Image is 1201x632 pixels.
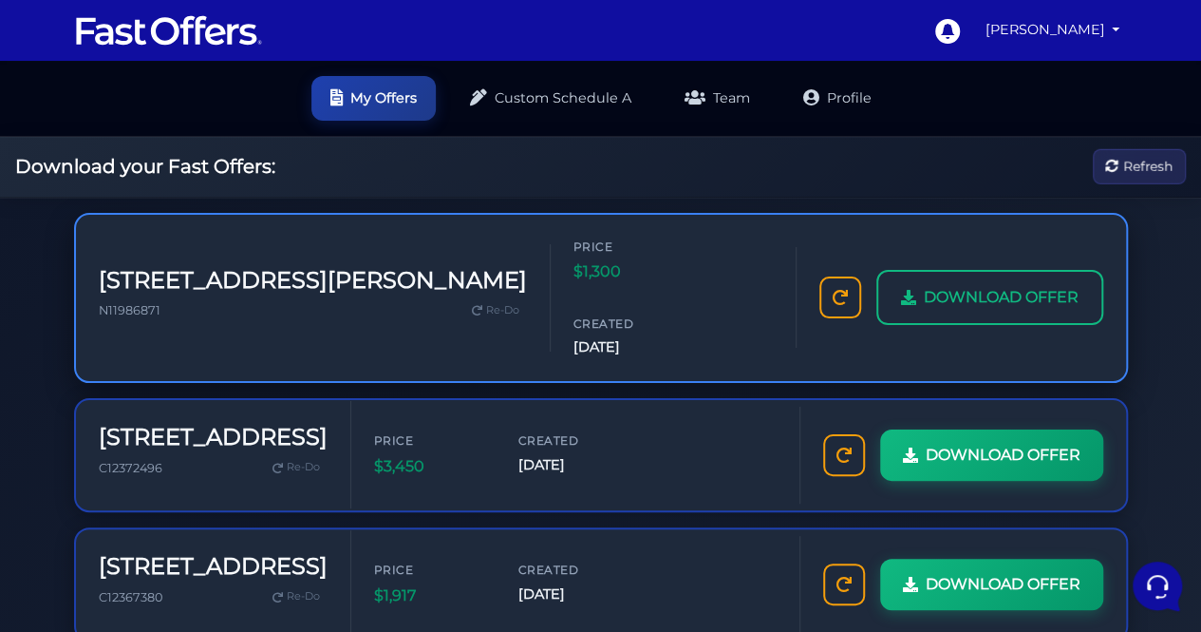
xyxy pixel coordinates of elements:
[99,424,328,451] h3: [STREET_ADDRESS]
[374,584,488,608] span: $1,917
[374,431,488,450] span: Price
[486,302,519,319] span: Re-Do
[23,129,357,186] a: Fast Offers SupportHi [PERSON_NAME], I wanted to update you that the issue you reported has been ...
[137,278,266,294] span: Start a Conversation
[573,336,687,358] span: [DATE]
[518,584,632,605] span: [DATE]
[451,76,650,121] a: Custom Schedule A
[924,285,1079,310] span: DOWNLOAD OFFER
[265,584,328,609] a: Re-Do
[30,343,129,358] span: Find an Answer
[80,210,301,229] span: Fast Offers Support
[80,137,301,156] span: Fast Offers Support
[312,210,349,227] p: [DATE]
[163,484,217,501] p: Messages
[666,76,769,121] a: Team
[294,484,319,501] p: Help
[23,202,357,259] a: Fast Offers SupportGood Morning Jacob, good news, Google has just approved and published the upda...
[99,553,328,581] h3: [STREET_ADDRESS]
[99,590,162,604] span: C12367380
[30,106,154,122] span: Your Conversations
[99,303,160,317] span: N11986871
[573,238,687,256] span: Price
[99,267,527,295] h3: [STREET_ADDRESS][PERSON_NAME]
[287,459,320,476] span: Re-Do
[99,461,162,475] span: C12372496
[978,11,1128,48] a: [PERSON_NAME]
[80,233,301,252] p: Good Morning Jacob, good news, Google has just approved and published the updated and fixed versi...
[880,559,1103,610] a: DOWNLOAD OFFER
[518,561,632,579] span: Created
[518,431,632,450] span: Created
[464,298,527,323] a: Re-Do
[30,212,68,250] img: dark
[374,454,488,479] span: $3,450
[80,160,301,179] p: Hi [PERSON_NAME], I wanted to update you that the issue you reported has been resolved and versio...
[1093,149,1186,184] button: Refresh
[265,455,328,480] a: Re-Do
[43,384,310,403] input: Search for an Article...
[876,270,1103,325] a: DOWNLOAD OFFER
[30,267,349,305] button: Start a Conversation
[518,454,632,476] span: [DATE]
[573,315,687,333] span: Created
[926,443,1080,468] span: DOWNLOAD OFFER
[57,484,89,501] p: Home
[307,106,349,122] a: See all
[880,430,1103,481] a: DOWNLOAD OFFER
[573,259,687,284] span: $1,300
[287,588,320,605] span: Re-Do
[15,15,319,76] h2: Hello [PERSON_NAME] 👋
[236,343,349,358] a: Open Help Center
[1129,558,1186,615] iframe: Customerly Messenger Launcher
[1123,156,1173,177] span: Refresh
[30,139,68,177] img: dark
[784,76,891,121] a: Profile
[311,76,436,121] a: My Offers
[132,457,249,501] button: Messages
[248,457,365,501] button: Help
[15,457,132,501] button: Home
[374,561,488,579] span: Price
[312,137,349,154] p: [DATE]
[15,155,275,178] h2: Download your Fast Offers:
[926,572,1080,597] span: DOWNLOAD OFFER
